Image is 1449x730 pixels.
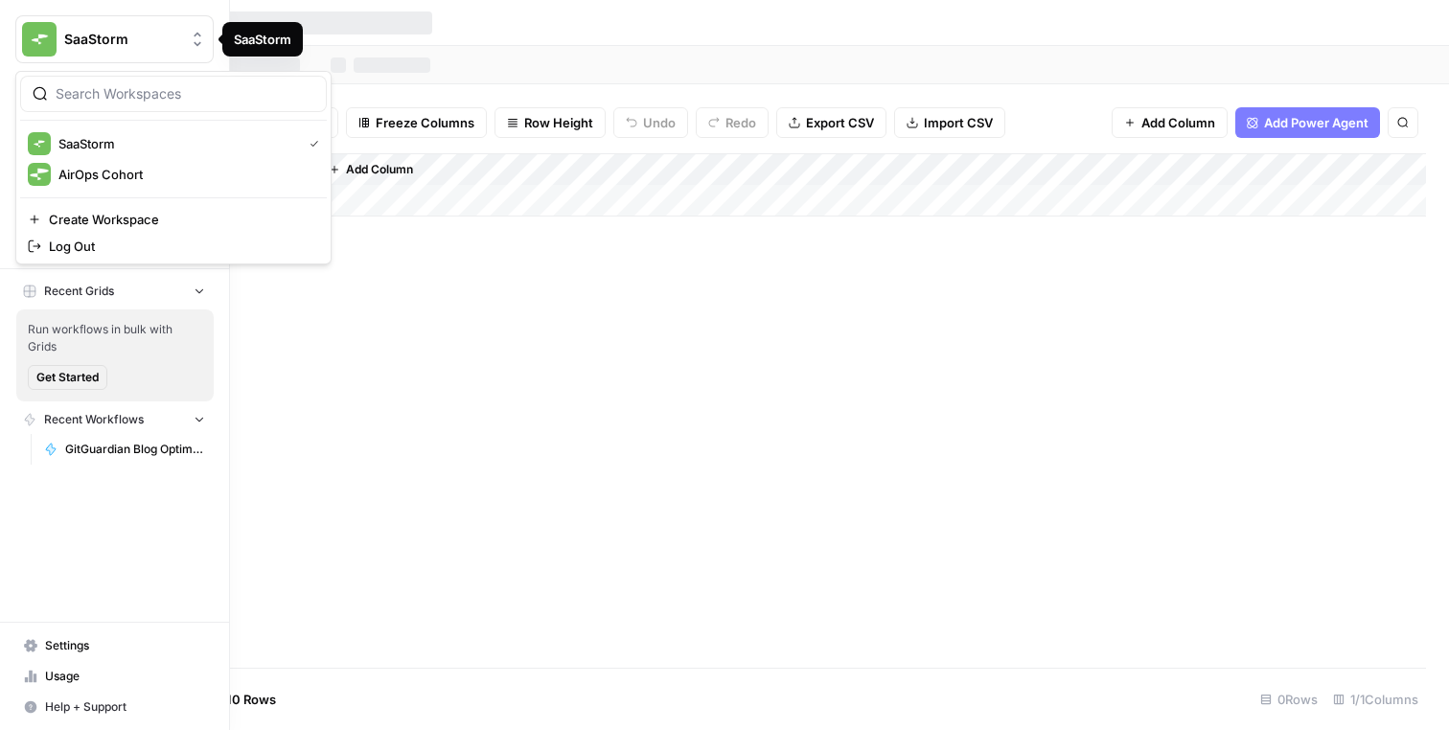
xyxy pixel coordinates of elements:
button: Help + Support [15,692,214,722]
span: Recent Workflows [44,411,144,428]
span: Add Power Agent [1264,113,1368,132]
span: Get Started [36,369,99,386]
button: Undo [613,107,688,138]
button: Recent Workflows [15,405,214,434]
span: AirOps Cohort [58,165,311,184]
span: Import CSV [924,113,993,132]
button: Add Power Agent [1235,107,1380,138]
a: Usage [15,661,214,692]
a: Log Out [20,233,327,260]
div: Workspace: SaaStorm [15,71,332,264]
span: Settings [45,637,205,654]
span: Row Height [524,113,593,132]
span: Create Workspace [49,210,311,229]
button: Import CSV [894,107,1005,138]
button: Add Column [1112,107,1228,138]
button: Get Started [28,365,107,390]
span: Add Column [1141,113,1215,132]
span: Undo [643,113,676,132]
button: Row Height [494,107,606,138]
button: Export CSV [776,107,886,138]
span: Run workflows in bulk with Grids [28,321,202,355]
span: Export CSV [806,113,874,132]
button: Recent Grids [15,277,214,306]
img: SaaStorm Logo [28,132,51,155]
span: GitGuardian Blog Optimisation Workflow [65,441,205,458]
span: Recent Grids [44,283,114,300]
button: Redo [696,107,769,138]
span: SaaStorm [58,134,294,153]
span: Usage [45,668,205,685]
span: SaaStorm [64,30,180,49]
div: 1/1 Columns [1325,684,1426,715]
a: Create Workspace [20,206,327,233]
span: Add Column [346,161,413,178]
input: Search Workspaces [56,84,314,103]
div: 0 Rows [1253,684,1325,715]
a: Settings [15,630,214,661]
button: Freeze Columns [346,107,487,138]
button: Add Column [321,157,421,182]
img: SaaStorm Logo [22,22,57,57]
span: Help + Support [45,698,205,716]
span: Add 10 Rows [199,690,276,709]
span: Log Out [49,237,311,256]
a: GitGuardian Blog Optimisation Workflow [35,434,214,465]
button: Workspace: SaaStorm [15,15,214,63]
span: Freeze Columns [376,113,474,132]
img: AirOps Cohort Logo [28,163,51,186]
span: Redo [725,113,756,132]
